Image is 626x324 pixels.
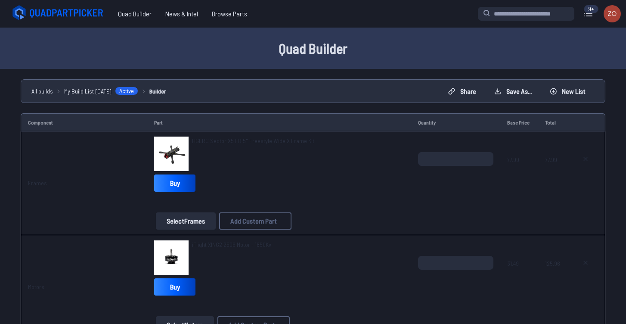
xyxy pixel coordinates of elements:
[192,240,271,249] a: iFlight XING2 2506 Motor - 1850Kv
[545,256,561,297] span: 125.96
[64,87,112,96] span: My Build List [DATE]
[584,5,598,13] div: 9+
[28,283,44,290] a: Motors
[230,218,277,224] span: Add Custom Part
[37,38,589,59] h1: Quad Builder
[441,84,483,98] button: Share
[205,5,254,22] a: Browse Parts
[154,240,189,275] img: image
[487,84,539,98] button: Save as...
[538,113,568,131] td: Total
[149,87,166,96] a: Builder
[500,113,538,131] td: Base Price
[219,212,291,230] button: Add Custom Part
[154,278,195,296] a: Buy
[28,179,47,187] a: Frames
[545,152,561,193] span: 77.99
[192,137,314,144] span: HGLRC Sector X5 FR 5" Freestyle Wide X Frame Kit
[604,5,621,22] img: User
[411,113,500,131] td: Quantity
[154,174,195,192] a: Buy
[154,212,217,230] a: SelectFrames
[147,113,411,131] td: Part
[21,113,147,131] td: Component
[64,87,138,96] a: My Build List [DATE]Active
[31,87,53,96] a: All builds
[154,137,189,171] img: image
[507,256,531,297] span: 31.49
[507,152,531,193] span: 77.99
[192,241,271,248] span: iFlight XING2 2506 Motor - 1850Kv
[111,5,158,22] a: Quad Builder
[158,5,205,22] a: News & Intel
[192,137,314,145] a: HGLRC Sector X5 FR 5" Freestyle Wide X Frame Kit
[115,87,138,95] span: Active
[542,84,593,98] button: New List
[156,212,216,230] button: SelectFrames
